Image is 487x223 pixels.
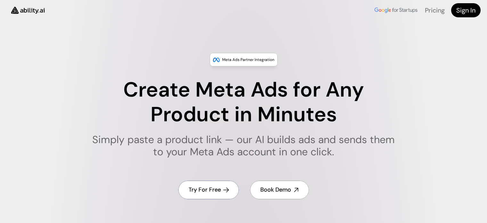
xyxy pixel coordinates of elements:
a: Book Demo [250,181,309,199]
a: Sign In [451,3,481,17]
h1: Simply paste a product link — our AI builds ads and sends them to your Meta Ads account in one cl... [88,133,399,158]
h4: Book Demo [260,186,291,194]
h4: Try For Free [189,186,221,194]
a: Try For Free [178,181,239,199]
p: Meta Ads Partner Integration [222,56,274,63]
h1: Create Meta Ads for Any Product in Minutes [88,78,399,127]
h4: Sign In [456,6,475,15]
a: Pricing [425,6,445,14]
